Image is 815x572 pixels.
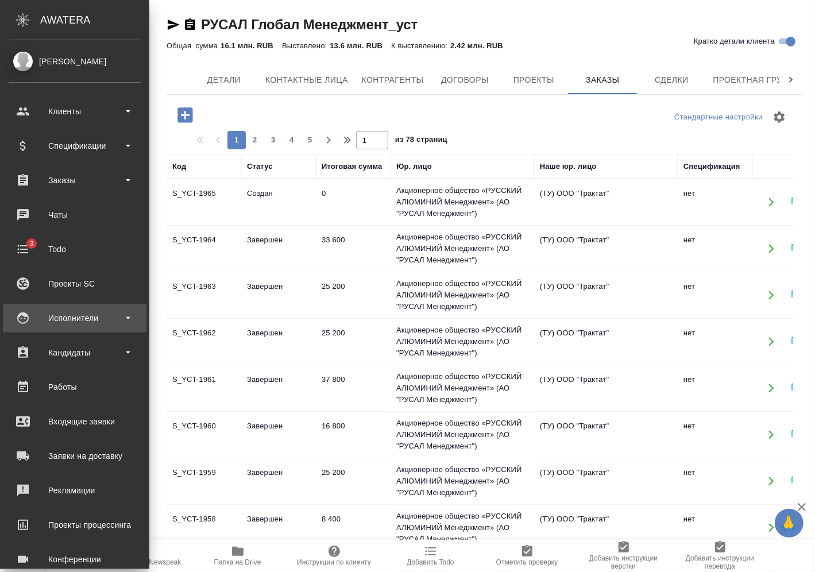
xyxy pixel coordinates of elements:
[264,131,283,149] button: 3
[241,182,316,222] td: Создан
[672,540,768,572] button: Добавить инструкции перевода
[241,508,316,548] td: Завершен
[9,137,141,154] div: Спецификации
[22,238,40,249] span: 3
[316,461,391,501] td: 25 200
[644,73,699,87] span: Сделки
[283,131,301,149] button: 4
[9,551,141,568] div: Конференции
[241,229,316,269] td: Завершен
[3,511,146,539] a: Проекты процессинга
[316,182,391,222] td: 0
[759,516,783,540] button: Открыть
[167,415,241,455] td: S_YCT-1960
[316,368,391,408] td: 37 800
[3,200,146,229] a: Чаты
[534,508,678,548] td: (ТУ) ООО "Трактат"
[534,229,678,269] td: (ТУ) ООО "Трактат"
[3,407,146,436] a: Входящие заявки
[167,182,241,222] td: S_YCT-1965
[9,344,141,361] div: Кандидаты
[362,73,424,87] span: Контрагенты
[247,161,273,172] div: Статус
[391,179,534,225] td: Акционерное общество «РУССКИЙ АЛЮМИНИЙ Менеджмент» (АО "РУСАЛ Менеджмент")
[678,182,752,222] td: нет
[766,103,793,131] span: Настроить таблицу
[301,131,319,149] button: 5
[190,540,286,572] button: Папка на Drive
[391,505,534,551] td: Акционерное общество «РУССКИЙ АЛЮМИНИЙ Менеджмент» (АО "РУСАЛ Менеджмент")
[9,206,141,223] div: Чаты
[582,554,665,570] span: Добавить инструкции верстки
[241,368,316,408] td: Завершен
[678,461,752,501] td: нет
[316,415,391,455] td: 16 800
[9,482,141,499] div: Рекламации
[214,558,261,566] span: Папка на Drive
[3,476,146,505] a: Рекламации
[167,229,241,269] td: S_YCT-1964
[534,275,678,315] td: (ТУ) ООО "Трактат"
[241,461,316,501] td: Завершен
[450,41,512,50] p: 2.42 млн. RUB
[678,322,752,362] td: нет
[286,540,383,572] button: Инструкции по клиенту
[784,423,808,447] button: Клонировать
[391,272,534,318] td: Акционерное общество «РУССКИЙ АЛЮМИНИЙ Менеджмент» (АО "РУСАЛ Менеджмент")
[322,161,382,172] div: Итоговая сумма
[183,18,197,32] button: Скопировать ссылку
[221,41,282,50] p: 16.1 млн. RUB
[3,235,146,264] a: 3Todo
[9,172,141,189] div: Заказы
[246,134,264,146] span: 2
[9,447,141,465] div: Заявки на доставку
[534,322,678,362] td: (ТУ) ООО "Трактат"
[784,470,808,493] button: Клонировать
[671,109,766,126] div: split button
[297,558,371,566] span: Инструкции по клиенту
[534,415,678,455] td: (ТУ) ООО "Трактат"
[575,73,630,87] span: Заказы
[683,161,740,172] div: Спецификация
[534,368,678,408] td: (ТУ) ООО "Трактат"
[678,415,752,455] td: нет
[167,18,180,32] button: Скопировать ссылку для ЯМессенджера
[759,284,783,307] button: Открыть
[395,133,447,149] span: из 78 страниц
[506,73,561,87] span: Проекты
[172,161,186,172] div: Код
[246,131,264,149] button: 2
[167,461,241,501] td: S_YCT-1959
[196,73,252,87] span: Детали
[784,377,808,400] button: Клонировать
[479,540,575,572] button: Отметить проверку
[301,134,319,146] span: 5
[241,415,316,455] td: Завершен
[169,103,201,127] button: Добавить проект
[282,41,330,50] p: Выставлено:
[9,241,141,258] div: Todo
[679,554,762,570] span: Добавить инструкции перевода
[391,226,534,272] td: Акционерное общество «РУССКИЙ АЛЮМИНИЙ Менеджмент» (АО "РУСАЛ Менеджмент")
[407,558,454,566] span: Добавить Todo
[396,161,432,172] div: Юр. лицо
[9,275,141,292] div: Проекты SC
[330,41,391,50] p: 13.6 млн. RUB
[241,275,316,315] td: Завершен
[316,508,391,548] td: 8 400
[316,275,391,315] td: 25 200
[9,310,141,327] div: Исполнители
[759,237,783,261] button: Открыть
[9,516,141,534] div: Проекты процессинга
[9,55,141,68] div: [PERSON_NAME]
[534,461,678,501] td: (ТУ) ООО "Трактат"
[496,558,558,566] span: Отметить проверку
[265,73,348,87] span: Контактные лица
[784,284,808,307] button: Клонировать
[167,322,241,362] td: S_YCT-1962
[678,229,752,269] td: нет
[3,269,146,298] a: Проекты SC
[437,73,492,87] span: Договоры
[575,540,672,572] button: Добавить инструкции верстки
[784,330,808,354] button: Клонировать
